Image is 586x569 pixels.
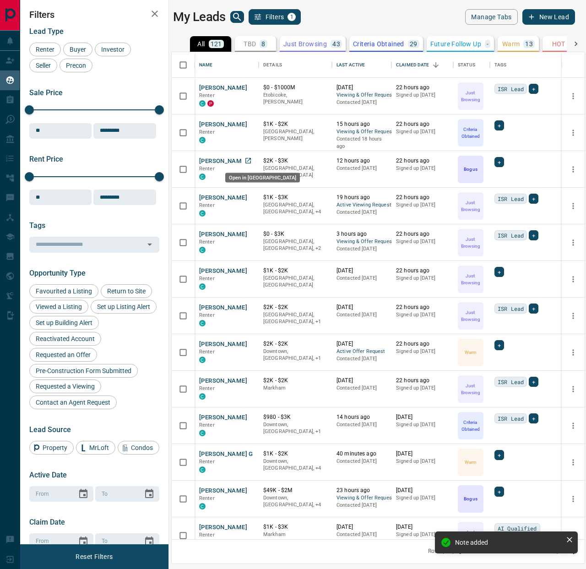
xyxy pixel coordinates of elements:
p: North York, Midtown | Central, East York, Toronto [263,458,327,472]
button: more [566,89,580,103]
p: Signed up [DATE] [396,201,449,209]
span: Condos [128,444,156,451]
p: Signed up [DATE] [396,458,449,465]
span: Investor [98,46,128,53]
p: Vaughan [263,311,327,325]
button: [PERSON_NAME] [199,84,247,92]
div: + [529,377,538,387]
div: Status [453,52,490,78]
div: Renter [29,43,61,56]
span: Buyer [66,46,89,53]
p: 23 hours ago [336,487,387,494]
p: Just Browsing [459,272,483,286]
div: Claimed Date [396,52,429,78]
p: 22 hours ago [396,194,449,201]
div: condos.ca [199,210,206,217]
div: Property [29,441,74,455]
button: search button [230,11,244,23]
p: Rows per page: [428,547,467,555]
p: 14 hours ago [336,413,387,421]
p: $2K - $2K [263,377,327,385]
button: more [566,272,580,286]
span: Seller [33,62,54,69]
p: 40 minutes ago [336,450,387,458]
button: more [566,309,580,323]
div: Investor [95,43,131,56]
span: Return to Site [104,287,149,295]
span: Viewing & Offer Request [336,494,387,502]
div: Note added [455,539,562,546]
div: + [494,487,504,497]
p: $2K - $2K [263,340,327,348]
div: + [494,450,504,460]
div: Precon [60,59,92,72]
p: Contacted [DATE] [336,209,387,216]
div: Condos [118,441,159,455]
p: $1K - $3K [263,523,327,531]
p: West End, Toronto [263,238,327,252]
button: [PERSON_NAME] [199,303,247,312]
p: Contacted [DATE] [336,502,387,509]
p: Contacted [DATE] [336,421,387,428]
p: [DATE] [336,523,387,531]
p: Contacted [DATE] [336,99,387,106]
p: Signed up [DATE] [396,311,449,319]
span: Precon [63,62,89,69]
button: [PERSON_NAME] [199,157,247,166]
p: $980 - $3K [263,413,327,421]
button: more [566,346,580,359]
div: MrLoft [76,441,115,455]
p: Contacted [DATE] [336,275,387,282]
span: Renter [199,495,215,501]
span: ISR Lead [498,377,524,386]
span: Active Date [29,471,67,479]
button: Choose date [140,485,158,503]
p: Signed up [DATE] [396,92,449,99]
p: Toronto [263,348,327,362]
p: [DATE] [336,267,387,275]
div: condos.ca [199,320,206,326]
h1: My Leads [173,10,226,24]
div: Details [259,52,332,78]
span: + [498,267,501,276]
div: + [494,267,504,277]
div: Last Active [336,52,365,78]
button: more [566,236,580,249]
p: 15 hours ago [336,120,387,128]
h2: Filters [29,9,159,20]
div: Name [199,52,213,78]
div: + [494,340,504,350]
div: Contact an Agent Request [29,396,117,409]
div: condos.ca [199,503,206,509]
p: [DATE] [396,523,449,531]
span: Lead Type [29,27,64,36]
span: Favourited a Listing [33,287,95,295]
div: Last Active [332,52,391,78]
p: 22 hours ago [396,340,449,348]
p: $1K - $2K [263,120,327,128]
p: $2K - $3K [263,157,327,165]
p: 22 hours ago [396,303,449,311]
p: [DATE] [396,450,449,458]
button: more [566,455,580,469]
p: Signed up [DATE] [396,238,449,245]
div: condos.ca [199,466,206,473]
span: Claim Date [29,518,65,526]
span: Renter [199,239,215,245]
p: [GEOGRAPHIC_DATA], [GEOGRAPHIC_DATA] [263,275,327,289]
span: Pre-Construction Form Submitted [33,367,135,374]
div: + [529,413,538,423]
div: Details [263,52,282,78]
p: Just Browsing [283,41,327,47]
p: Just Browsing [459,89,483,103]
div: Reactivated Account [29,332,101,346]
p: Etobicoke, North York, Toronto, Vaughan [263,201,327,216]
p: Signed up [DATE] [396,165,449,172]
p: $1K - $2K [263,267,327,275]
p: [DATE] [336,340,387,348]
span: + [498,341,501,350]
p: Warm [465,349,477,356]
div: + [494,157,504,167]
div: condos.ca [199,393,206,400]
span: ISR Lead [498,231,524,240]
